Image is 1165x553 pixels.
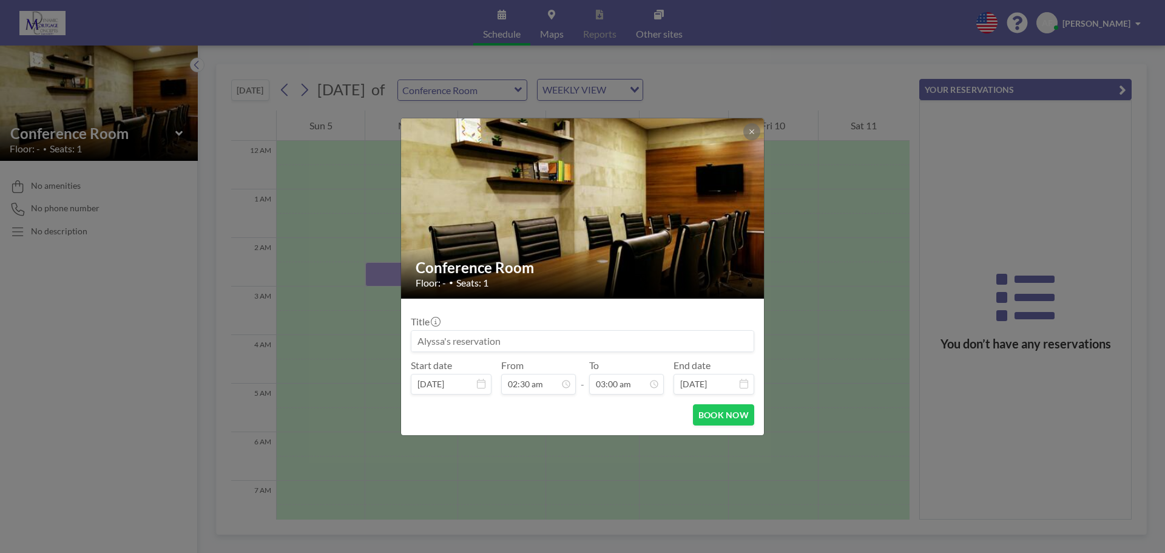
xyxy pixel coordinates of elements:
[581,364,584,390] span: -
[449,278,453,287] span: •
[674,359,711,371] label: End date
[401,87,765,330] img: 537.jpg
[416,259,751,277] h2: Conference Room
[693,404,754,426] button: BOOK NOW
[589,359,599,371] label: To
[411,331,754,351] input: Alyssa's reservation
[501,359,524,371] label: From
[456,277,488,289] span: Seats: 1
[411,316,439,328] label: Title
[416,277,446,289] span: Floor: -
[411,359,452,371] label: Start date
